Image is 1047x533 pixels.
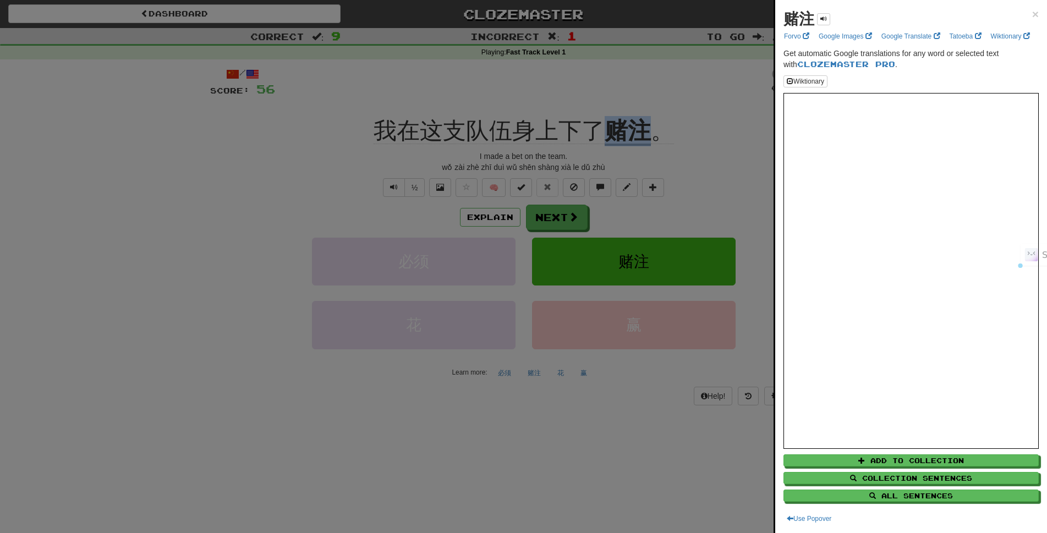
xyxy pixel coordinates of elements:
[783,454,1039,466] button: Add to Collection
[783,490,1039,502] button: All Sentences
[783,10,814,28] strong: 赌注
[783,48,1039,70] p: Get automatic Google translations for any word or selected text with .
[878,30,944,42] a: Google Translate
[783,472,1039,484] button: Collection Sentences
[1032,8,1039,20] span: ×
[988,30,1033,42] a: Wiktionary
[1032,8,1039,20] button: Close
[783,75,827,87] button: Wiktionary
[797,59,895,69] a: Clozemaster Pro
[946,30,985,42] a: Tatoeba
[815,30,875,42] a: Google Images
[783,513,835,525] button: Use Popover
[781,30,813,42] a: Forvo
